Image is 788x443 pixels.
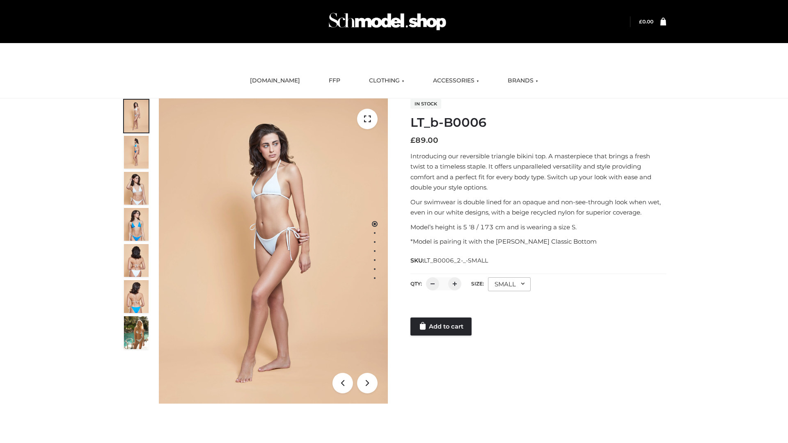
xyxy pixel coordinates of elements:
[323,72,346,90] a: FFP
[471,281,484,287] label: Size:
[410,256,489,265] span: SKU:
[639,18,653,25] bdi: 0.00
[124,316,149,349] img: Arieltop_CloudNine_AzureSky2.jpg
[410,136,438,145] bdi: 89.00
[410,236,666,247] p: *Model is pairing it with the [PERSON_NAME] Classic Bottom
[124,280,149,313] img: ArielClassicBikiniTop_CloudNine_AzureSky_OW114ECO_8-scaled.jpg
[410,151,666,193] p: Introducing our reversible triangle bikini top. A masterpiece that brings a fresh twist to a time...
[639,18,642,25] span: £
[124,172,149,205] img: ArielClassicBikiniTop_CloudNine_AzureSky_OW114ECO_3-scaled.jpg
[410,317,472,336] a: Add to cart
[410,99,441,109] span: In stock
[326,5,449,38] img: Schmodel Admin 964
[410,281,422,287] label: QTY:
[410,136,415,145] span: £
[410,222,666,233] p: Model’s height is 5 ‘8 / 173 cm and is wearing a size S.
[124,100,149,132] img: ArielClassicBikiniTop_CloudNine_AzureSky_OW114ECO_1-scaled.jpg
[410,115,666,130] h1: LT_b-B0006
[639,18,653,25] a: £0.00
[244,72,306,90] a: [DOMAIN_NAME]
[363,72,410,90] a: CLOTHING
[124,136,149,169] img: ArielClassicBikiniTop_CloudNine_AzureSky_OW114ECO_2-scaled.jpg
[427,72,485,90] a: ACCESSORIES
[502,72,544,90] a: BRANDS
[124,244,149,277] img: ArielClassicBikiniTop_CloudNine_AzureSky_OW114ECO_7-scaled.jpg
[159,98,388,404] img: ArielClassicBikiniTop_CloudNine_AzureSky_OW114ECO_1
[410,197,666,218] p: Our swimwear is double lined for an opaque and non-see-through look when wet, even in our white d...
[488,277,531,291] div: SMALL
[124,208,149,241] img: ArielClassicBikiniTop_CloudNine_AzureSky_OW114ECO_4-scaled.jpg
[424,257,488,264] span: LT_B0006_2-_-SMALL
